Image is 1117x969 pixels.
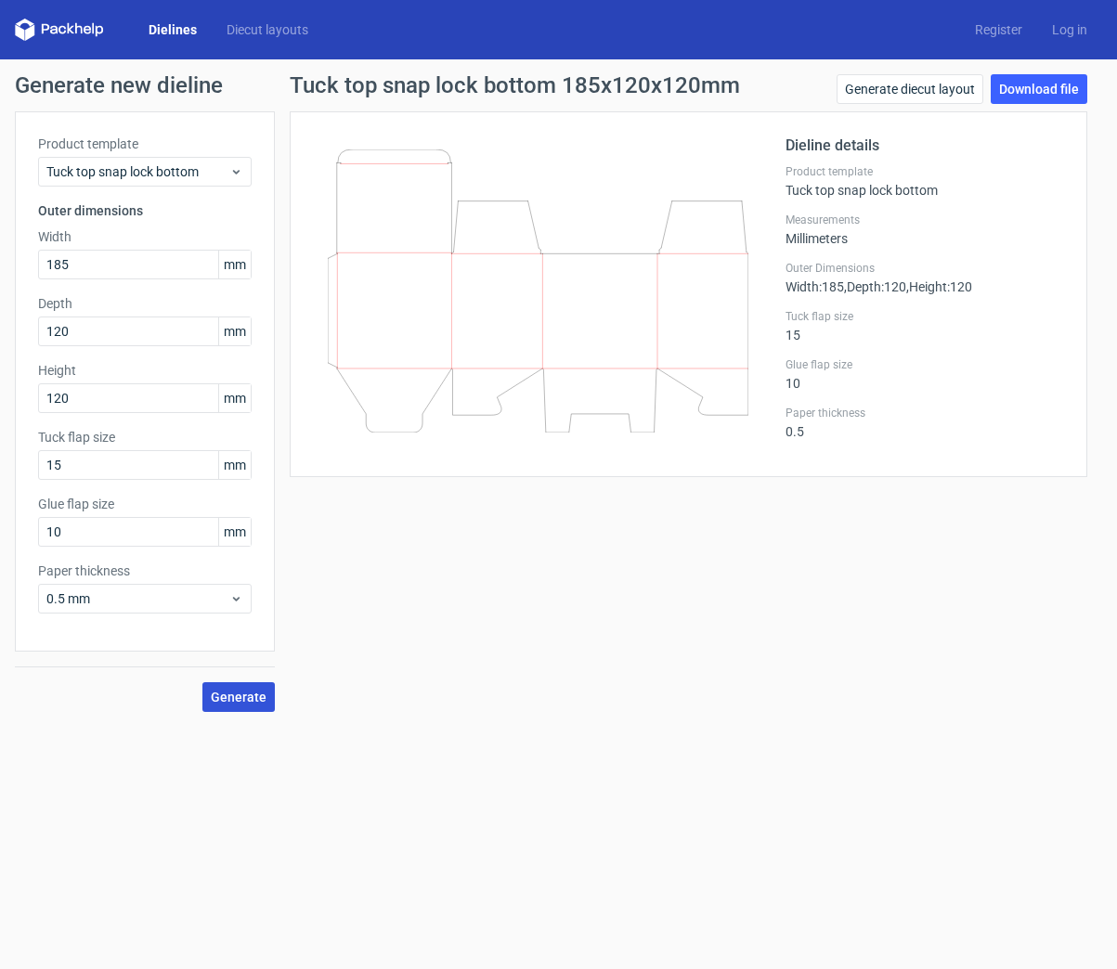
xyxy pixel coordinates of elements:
span: 0.5 mm [46,589,229,608]
span: mm [218,384,251,412]
span: mm [218,518,251,546]
label: Glue flap size [786,357,1064,372]
label: Product template [786,164,1064,179]
div: Tuck top snap lock bottom [786,164,1064,198]
span: , Depth : 120 [844,279,906,294]
span: mm [218,251,251,278]
div: Millimeters [786,213,1064,246]
label: Product template [38,135,252,153]
a: Generate diecut layout [837,74,983,104]
h1: Generate new dieline [15,74,1102,97]
span: mm [218,317,251,345]
label: Tuck flap size [786,309,1064,324]
label: Width [38,227,252,246]
label: Tuck flap size [38,428,252,446]
h3: Outer dimensions [38,201,252,220]
a: Diecut layouts [212,20,323,39]
label: Glue flap size [38,495,252,513]
a: Download file [991,74,1087,104]
h2: Dieline details [786,135,1064,157]
span: Generate [211,691,266,704]
span: Width : 185 [786,279,844,294]
a: Dielines [134,20,212,39]
label: Paper thickness [38,562,252,580]
span: Tuck top snap lock bottom [46,162,229,181]
a: Register [960,20,1037,39]
div: 10 [786,357,1064,391]
label: Measurements [786,213,1064,227]
span: mm [218,451,251,479]
label: Paper thickness [786,406,1064,420]
label: Outer Dimensions [786,261,1064,276]
div: 15 [786,309,1064,342]
label: Height [38,361,252,380]
div: 0.5 [786,406,1064,439]
span: , Height : 120 [906,279,972,294]
label: Depth [38,294,252,313]
button: Generate [202,682,275,712]
a: Log in [1037,20,1102,39]
h1: Tuck top snap lock bottom 185x120x120mm [290,74,740,97]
